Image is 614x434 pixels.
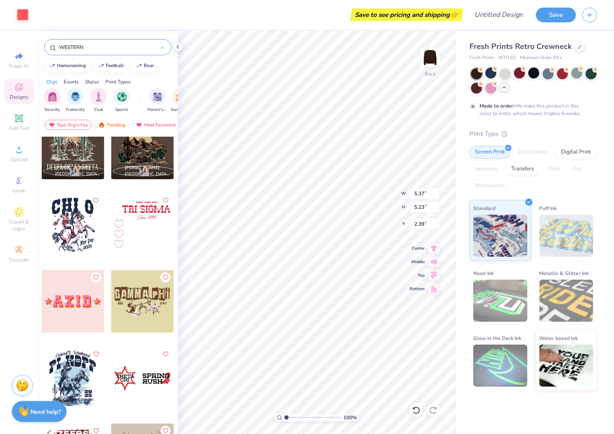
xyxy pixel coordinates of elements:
div: filter for Fraternity [66,88,85,113]
span: Club [94,107,103,113]
img: Water based Ink [539,345,594,387]
div: filter for Sorority [44,88,61,113]
img: trend_line.gif [49,63,56,68]
div: Print Type [469,129,597,139]
img: Back [422,49,439,66]
span: Puff Ink [539,204,557,213]
span: Bottom [410,286,425,292]
span: Standard [473,204,496,213]
button: Save [536,8,576,22]
div: Embroidery [513,146,553,159]
span: Glow in the Dark Ink [473,334,521,342]
div: Your Org's Fav [45,120,92,130]
span: Water based Ink [539,334,578,342]
input: Untitled Design [468,6,530,23]
span: [PERSON_NAME] [125,165,160,171]
span: [PERSON_NAME] [55,165,90,171]
span: Greek [13,187,26,194]
div: filter for Sports [113,88,130,113]
div: Transfers [506,163,539,175]
span: Add Text [9,125,29,132]
div: We make this product in this color to order, which means it takes 8 weeks. [480,102,583,117]
img: Fraternity Image [71,92,80,102]
img: Sorority Image [48,92,57,102]
div: Styles [85,78,99,86]
img: trending.gif [98,122,105,128]
span: Decorate [9,256,29,263]
div: filter for Parent's Weekend [147,88,167,113]
span: 100 % [343,414,357,421]
img: most_fav.gif [136,122,142,128]
div: Rhinestones [469,180,510,192]
span: # FP102 [499,54,516,62]
span: Center [410,245,425,251]
div: bear [144,63,154,68]
span: Metallic & Glitter Ink [539,269,589,278]
span: Sorority [45,107,60,113]
button: filter button [113,88,130,113]
span: Sports [115,107,129,113]
div: football [106,63,124,68]
button: filter button [171,88,190,113]
div: homecoming [57,63,86,68]
button: Like [91,196,101,206]
div: Orgs [46,78,57,86]
strong: Need help? [31,408,61,416]
span: Minimum Order: 50 + [520,54,562,62]
div: filter for Club [90,88,107,113]
button: filter button [90,88,107,113]
span: Clipart & logos [4,218,34,232]
span: Image AI [9,62,29,69]
button: filter button [147,88,167,113]
span: [GEOGRAPHIC_DATA], [PERSON_NAME][GEOGRAPHIC_DATA] [125,171,170,178]
img: Sports Image [117,92,127,102]
span: Top [410,272,425,278]
div: Screen Print [469,146,510,159]
span: [GEOGRAPHIC_DATA], [PERSON_NAME][GEOGRAPHIC_DATA] [55,171,101,178]
div: Save to see pricing and shipping [352,8,461,21]
img: Puff Ink [539,215,594,257]
button: Like [91,349,101,359]
img: trend_line.gif [98,63,105,68]
span: Parent's Weekend [147,107,167,113]
span: Game Day [171,107,190,113]
button: bear [131,59,158,72]
button: Like [91,272,101,283]
img: Metallic & Glitter Ink [539,280,594,322]
div: Foil [568,163,588,175]
div: Back [425,70,436,78]
button: filter button [66,88,85,113]
span: Upload [11,156,27,163]
span: Neon Ink [473,269,494,278]
span: Middle [410,259,425,265]
div: Print Types [105,78,131,86]
div: filter for Game Day [171,88,190,113]
img: trend_line.gif [136,63,142,68]
input: Try "Alpha" [58,43,161,51]
span: Fresh Prints Retro Crewneck [469,41,572,51]
img: Glow in the Dark Ink [473,345,528,387]
img: Parent's Weekend Image [153,92,162,102]
div: Applique [469,163,503,175]
img: Neon Ink [473,280,528,322]
div: Digital Print [555,146,596,159]
img: Game Day Image [176,92,185,102]
button: football [93,59,128,72]
div: Vinyl [542,163,566,175]
div: Most Favorited [132,120,180,130]
div: Events [64,78,79,86]
img: Standard [473,215,528,257]
img: Club Image [94,92,103,102]
span: Fraternity [66,107,85,113]
button: Like [161,272,171,283]
button: Like [161,196,171,206]
button: Like [161,349,171,359]
button: filter button [44,88,61,113]
button: homecoming [44,59,90,72]
span: Designs [10,94,28,100]
span: Fresh Prints [469,54,494,62]
div: Trending [94,120,129,130]
img: most_fav.gif [48,122,55,128]
strong: Made to order: [480,102,515,109]
span: 👉 [450,9,459,19]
